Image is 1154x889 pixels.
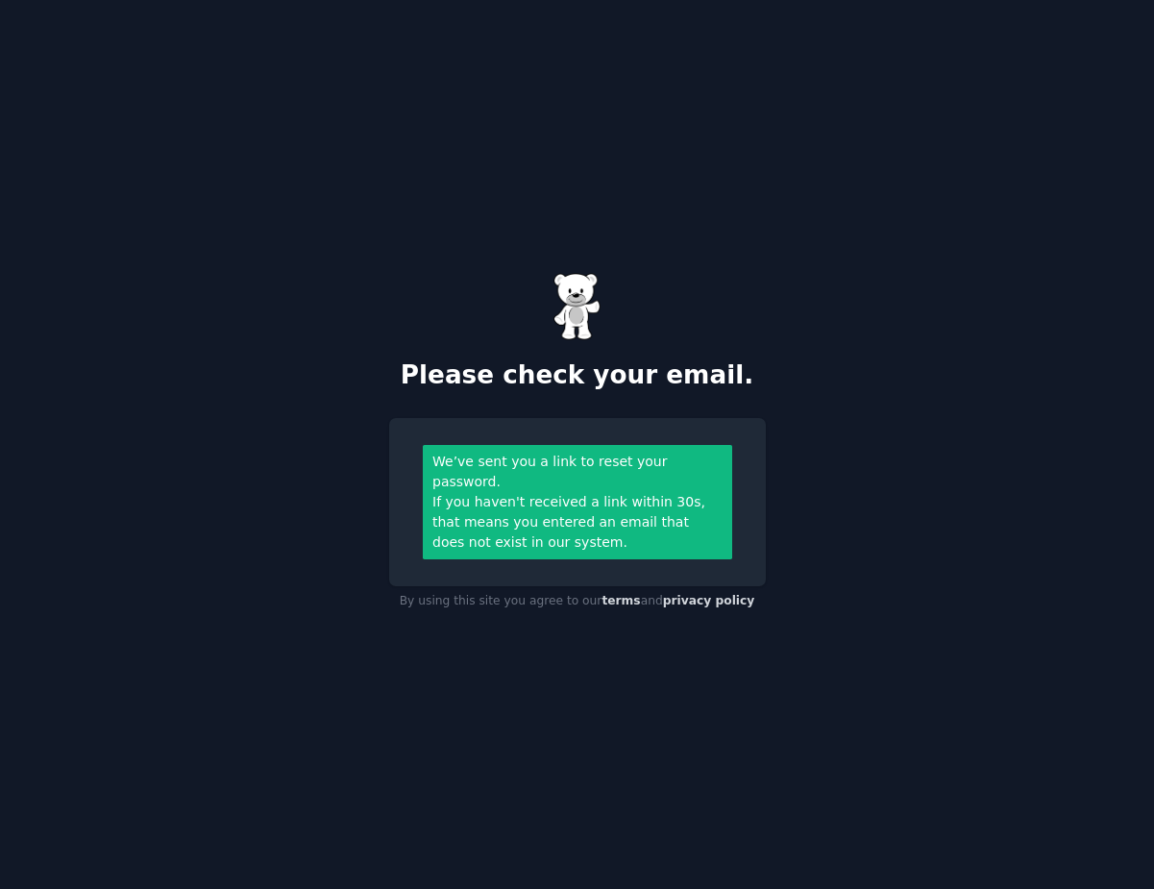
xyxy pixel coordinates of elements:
a: terms [602,594,640,607]
a: privacy policy [663,594,755,607]
div: By using this site you agree to our and [389,586,766,617]
div: If you haven't received a link within 30s, that means you entered an email that does not exist in... [432,492,722,553]
h2: Please check your email. [389,360,766,391]
img: Gummy Bear [553,273,602,340]
div: We’ve sent you a link to reset your password. [432,452,722,492]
